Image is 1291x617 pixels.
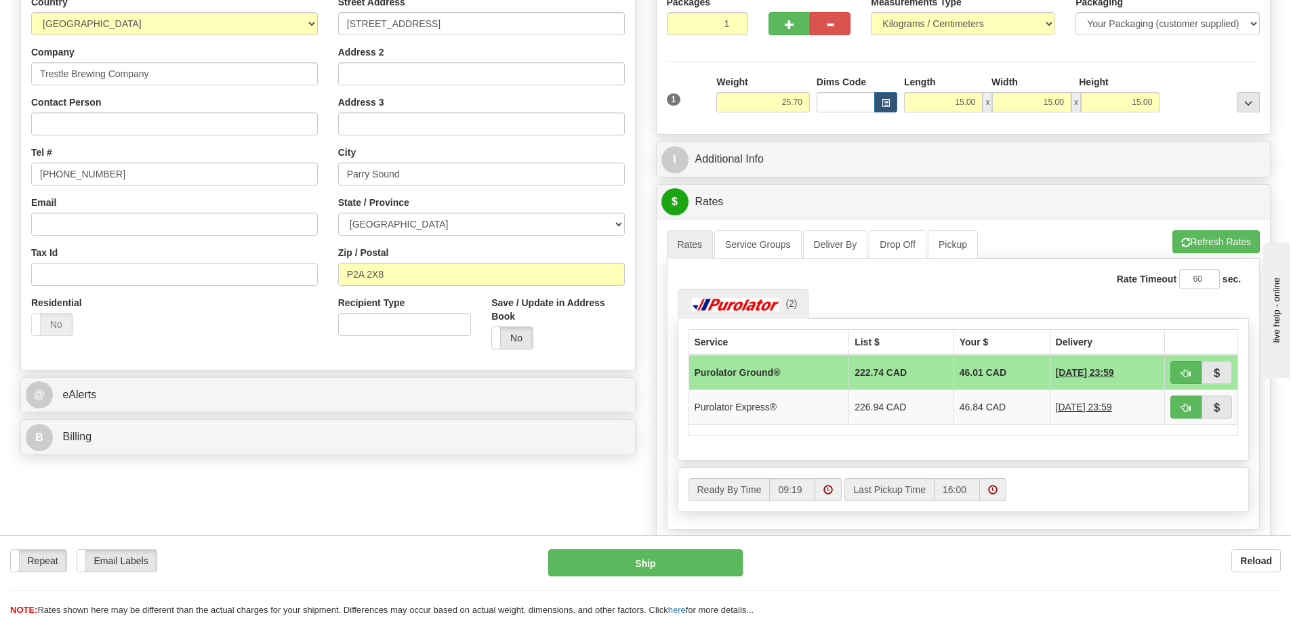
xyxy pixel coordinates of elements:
td: 222.74 CAD [849,355,954,390]
label: No [32,314,73,335]
label: Ready By Time [689,478,770,501]
img: Purolator [689,298,783,312]
label: Residential [31,296,82,310]
a: @ eAlerts [26,381,630,409]
label: Dims Code [817,75,866,89]
div: live help - online [10,12,125,22]
span: I [661,146,689,173]
label: State / Province [338,196,409,209]
label: Width [991,75,1018,89]
a: B Billing [26,423,630,451]
button: Ship [548,549,743,576]
input: Enter a location [338,12,625,35]
label: Repeat [11,550,66,572]
iframe: chat widget [1260,239,1290,377]
label: Company [31,45,75,59]
span: 1 Day [1056,366,1114,379]
span: 1 Day [1056,400,1112,414]
th: Delivery [1050,329,1164,355]
th: Your $ [954,329,1050,355]
span: B [26,424,53,451]
td: 46.84 CAD [954,389,1050,424]
a: Drop Off [869,230,926,259]
b: Reload [1240,555,1272,566]
span: $ [661,188,689,215]
label: Rate Timeout [1117,272,1176,286]
button: Refresh Rates [1172,230,1260,253]
th: List $ [849,329,954,355]
span: (2) [785,298,797,309]
label: sec. [1223,272,1241,286]
label: Tel # [31,146,52,159]
a: Pickup [928,230,978,259]
label: Zip / Postal [338,246,389,259]
div: ... [1237,92,1260,112]
span: eAlerts [62,389,96,400]
a: Deliver By [803,230,868,259]
label: Address 2 [338,45,384,59]
span: x [1071,92,1081,112]
label: Height [1079,75,1109,89]
label: Length [904,75,936,89]
td: 46.01 CAD [954,355,1050,390]
td: 226.94 CAD [849,389,954,424]
span: NOTE: [10,605,37,615]
span: 1 [667,93,681,106]
label: Save / Update in Address Book [491,296,624,323]
label: City [338,146,356,159]
a: $Rates [661,188,1266,216]
button: Reload [1231,549,1281,572]
label: Tax Id [31,246,58,259]
a: IAdditional Info [661,146,1266,173]
label: Contact Person [31,95,101,109]
label: No [492,327,533,349]
label: Weight [716,75,747,89]
a: here [668,605,686,615]
span: @ [26,381,53,408]
label: Email Labels [77,550,157,572]
label: Recipient Type [338,296,405,310]
label: Address 3 [338,95,384,109]
a: Service Groups [714,230,801,259]
span: x [983,92,992,112]
td: Purolator Ground® [689,355,849,390]
th: Service [689,329,849,355]
label: Email [31,196,56,209]
label: Last Pickup Time [844,478,934,501]
td: Purolator Express® [689,389,849,424]
a: Rates [667,230,714,259]
span: Billing [62,431,91,442]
